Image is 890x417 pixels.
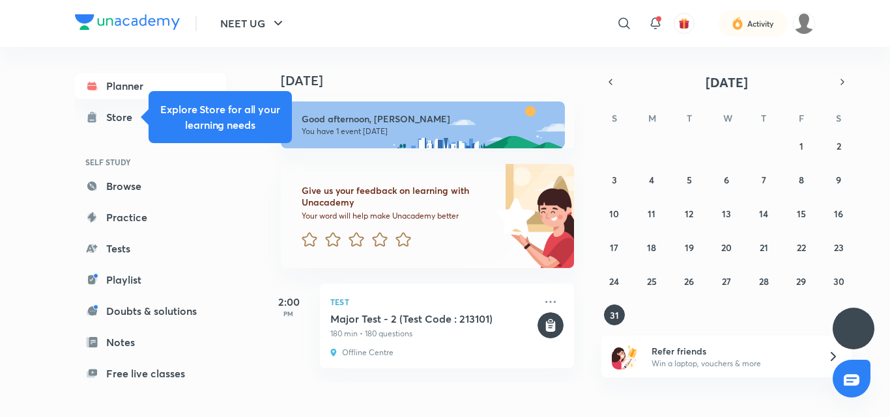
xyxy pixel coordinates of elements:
[604,169,625,190] button: August 3, 2025
[791,237,812,258] button: August 22, 2025
[604,203,625,224] button: August 10, 2025
[791,271,812,291] button: August 29, 2025
[302,113,553,125] h6: Good afternoon, [PERSON_NAME]
[706,74,748,91] span: [DATE]
[716,169,737,190] button: August 6, 2025
[641,271,662,291] button: August 25, 2025
[302,211,492,221] p: Your word will help make Unacademy better
[263,294,315,310] h5: 2:00
[685,241,694,254] abbr: August 19, 2025
[796,275,806,288] abbr: August 29, 2025
[799,174,804,186] abbr: August 8, 2025
[641,203,662,224] button: August 11, 2025
[759,275,769,288] abbr: August 28, 2025
[75,298,226,324] a: Doubts & solutions
[302,185,492,208] h6: Give us your feedback on learning with Unacademy
[610,309,619,321] abbr: August 31, 2025
[647,275,657,288] abbr: August 25, 2025
[652,344,812,358] h6: Refer friends
[753,169,774,190] button: August 7, 2025
[609,208,619,220] abbr: August 10, 2025
[799,140,803,152] abbr: August 1, 2025
[791,135,812,156] button: August 1, 2025
[833,275,844,288] abbr: August 30, 2025
[604,237,625,258] button: August 17, 2025
[724,174,729,186] abbr: August 6, 2025
[679,203,700,224] button: August 12, 2025
[652,358,812,370] p: Win a laptop, vouchers & more
[75,329,226,355] a: Notes
[620,73,833,91] button: [DATE]
[797,208,806,220] abbr: August 15, 2025
[799,112,804,124] abbr: Friday
[761,112,766,124] abbr: Thursday
[263,310,315,317] p: PM
[678,18,690,29] img: avatar
[281,73,587,88] h4: [DATE]
[753,237,774,258] button: August 21, 2025
[722,275,731,288] abbr: August 27, 2025
[75,151,226,173] h6: SELF STUDY
[828,237,849,258] button: August 23, 2025
[716,203,737,224] button: August 13, 2025
[721,241,732,254] abbr: August 20, 2025
[648,112,656,124] abbr: Monday
[716,237,737,258] button: August 20, 2025
[281,101,565,148] img: afternoon
[330,312,535,325] h5: Major Test - 2 (Test Code : 213101)
[302,126,553,137] p: You have 1 event [DATE]
[797,241,806,254] abbr: August 22, 2025
[647,241,656,254] abbr: August 18, 2025
[612,174,617,186] abbr: August 3, 2025
[75,204,226,230] a: Practice
[648,208,655,220] abbr: August 11, 2025
[834,241,844,254] abbr: August 23, 2025
[679,169,700,190] button: August 5, 2025
[75,73,226,99] a: Planner
[649,174,654,186] abbr: August 4, 2025
[612,343,638,370] img: referral
[732,16,743,31] img: activity
[687,112,692,124] abbr: Tuesday
[760,241,768,254] abbr: August 21, 2025
[75,14,180,33] a: Company Logo
[604,271,625,291] button: August 24, 2025
[828,135,849,156] button: August 2, 2025
[75,14,180,30] img: Company Logo
[828,203,849,224] button: August 16, 2025
[753,203,774,224] button: August 14, 2025
[452,164,574,268] img: feedback_image
[75,104,226,130] a: Store
[791,169,812,190] button: August 8, 2025
[212,10,294,36] button: NEET UG
[641,237,662,258] button: August 18, 2025
[106,109,140,125] div: Store
[609,275,619,288] abbr: August 24, 2025
[330,294,535,310] p: Test
[791,203,812,224] button: August 15, 2025
[836,112,841,124] abbr: Saturday
[722,208,731,220] abbr: August 13, 2025
[687,174,692,186] abbr: August 5, 2025
[846,321,861,336] img: ttu
[159,101,281,133] h5: Explore Store for all your learning needs
[837,140,841,152] abbr: August 2, 2025
[723,112,732,124] abbr: Wednesday
[793,12,815,34] img: Manya Kanojia
[75,267,226,293] a: Playlist
[612,112,617,124] abbr: Sunday
[641,169,662,190] button: August 4, 2025
[684,275,694,288] abbr: August 26, 2025
[828,271,849,291] button: August 30, 2025
[836,174,841,186] abbr: August 9, 2025
[685,208,693,220] abbr: August 12, 2025
[679,271,700,291] button: August 26, 2025
[604,304,625,325] button: August 31, 2025
[716,271,737,291] button: August 27, 2025
[828,169,849,190] button: August 9, 2025
[342,347,394,358] p: Offline Centre
[330,347,337,358] img: venue-location
[75,360,226,386] a: Free live classes
[75,235,226,262] a: Tests
[753,271,774,291] button: August 28, 2025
